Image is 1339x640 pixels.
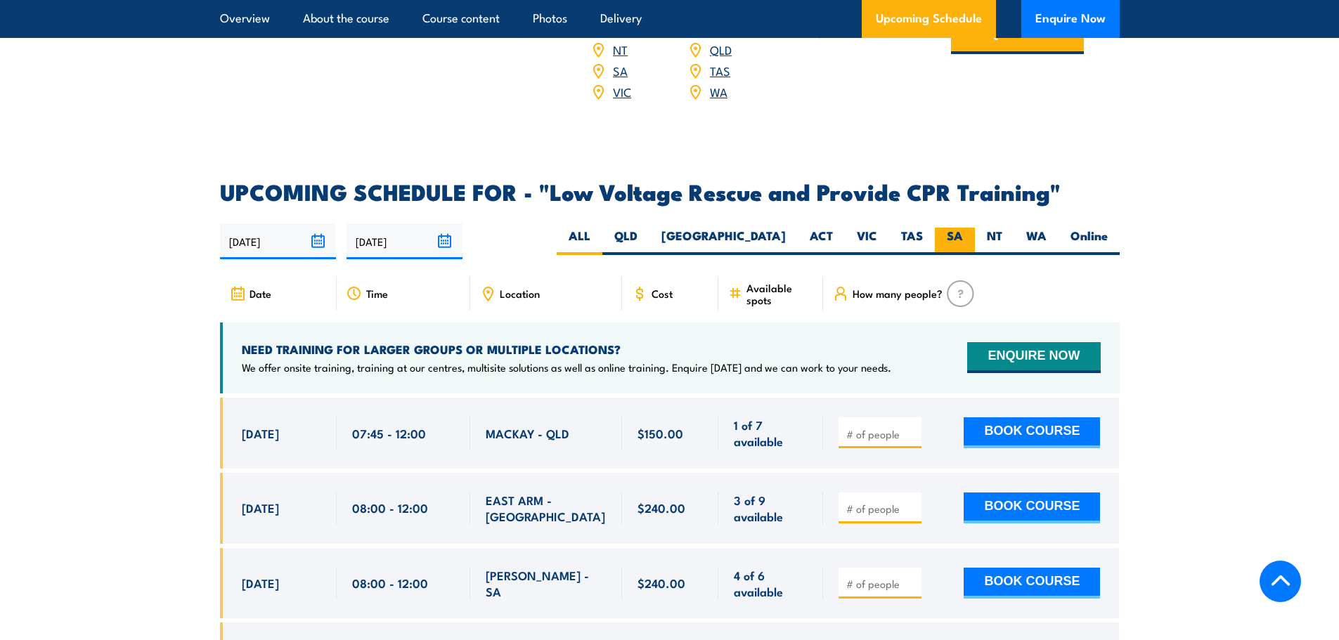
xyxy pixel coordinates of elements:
span: $240.00 [638,499,685,516]
span: [DATE] [242,499,279,516]
button: ENQUIRE NOW [967,342,1100,373]
label: SA [935,228,975,255]
label: ALL [557,228,602,255]
label: Online [1059,228,1120,255]
a: SA [613,62,628,79]
label: [GEOGRAPHIC_DATA] [649,228,798,255]
h4: NEED TRAINING FOR LARGER GROUPS OR MULTIPLE LOCATIONS? [242,341,891,357]
a: TAS [710,62,730,79]
span: How many people? [853,287,943,299]
span: Date [250,287,271,299]
span: Location [500,287,540,299]
span: EAST ARM - [GEOGRAPHIC_DATA] [486,492,607,525]
span: Time [366,287,388,299]
span: [DATE] [242,425,279,441]
a: WA [710,83,727,100]
span: 08:00 - 12:00 [352,499,428,516]
input: # of people [846,427,917,441]
span: MACKAY - QLD [486,425,569,441]
input: # of people [846,502,917,516]
a: NT [613,41,628,58]
span: 4 of 6 available [734,567,808,600]
span: 3 of 9 available [734,492,808,525]
label: WA [1014,228,1059,255]
button: BOOK COURSE [964,417,1100,448]
label: NT [975,228,1014,255]
span: Available spots [746,282,813,306]
button: BOOK COURSE [964,568,1100,599]
h2: UPCOMING SCHEDULE FOR - "Low Voltage Rescue and Provide CPR Training" [220,181,1120,201]
span: 08:00 - 12:00 [352,575,428,591]
input: To date [347,223,462,259]
button: BOOK COURSE [964,492,1100,523]
label: TAS [889,228,935,255]
label: QLD [602,228,649,255]
p: We offer onsite training, training at our centres, multisite solutions as well as online training... [242,360,891,374]
input: # of people [846,577,917,591]
span: [PERSON_NAME] - SA [486,567,607,600]
input: From date [220,223,336,259]
a: VIC [613,83,631,100]
span: 1 of 7 available [734,417,808,450]
span: Cost [652,287,673,299]
label: ACT [798,228,845,255]
span: $240.00 [638,575,685,591]
span: 07:45 - 12:00 [352,425,426,441]
label: VIC [845,228,889,255]
span: [DATE] [242,575,279,591]
a: QLD [710,41,732,58]
span: $150.00 [638,425,683,441]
